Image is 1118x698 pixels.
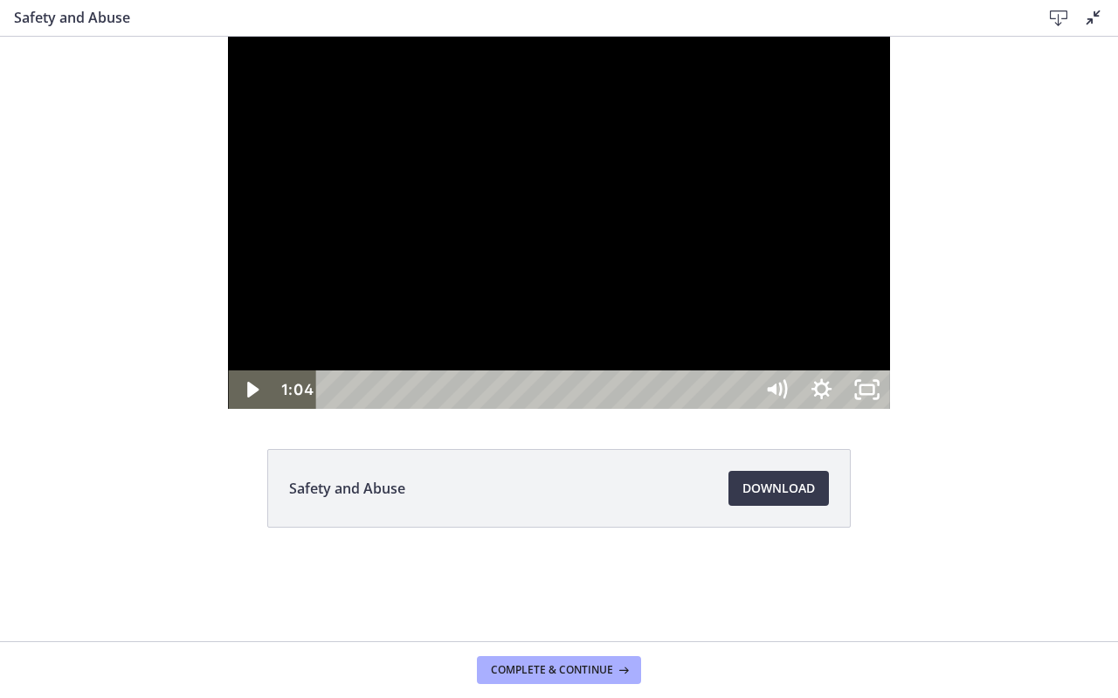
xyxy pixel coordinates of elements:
button: Mute [754,334,799,372]
button: Unfullscreen [845,334,890,372]
span: Safety and Abuse [289,478,405,499]
h3: Safety and Abuse [14,7,1013,28]
button: Show settings menu [799,334,845,372]
span: Download [742,478,815,499]
button: Complete & continue [477,656,641,684]
span: Complete & continue [491,663,613,677]
div: Playbar [333,334,742,372]
button: Play Video [228,334,273,372]
a: Download [728,471,829,506]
